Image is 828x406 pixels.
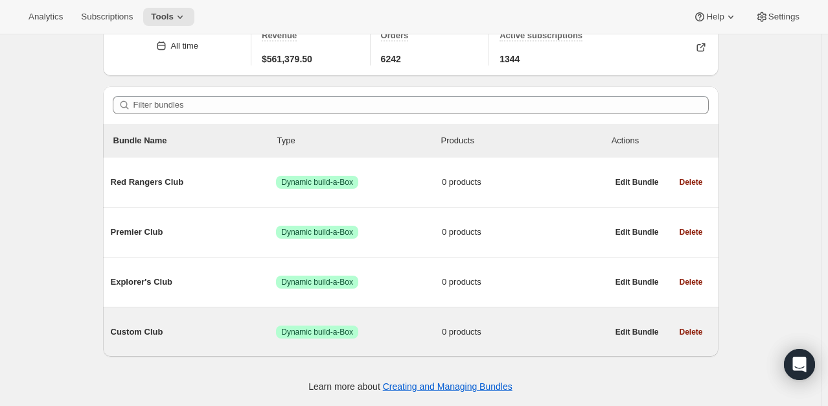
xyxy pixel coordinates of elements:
button: Analytics [21,8,71,26]
button: Edit Bundle [608,323,667,341]
button: Delete [671,273,710,291]
button: Tools [143,8,194,26]
div: Actions [612,134,708,147]
span: Dynamic build-a-Box [281,277,353,287]
span: Premier Club [111,226,277,239]
span: Orders [381,30,409,40]
span: Active subscriptions [500,30,582,40]
p: Learn more about [308,380,512,393]
span: Settings [768,12,799,22]
span: $561,379.50 [262,53,312,66]
span: 0 products [442,226,608,239]
span: 0 products [442,176,608,189]
span: Revenue [262,30,297,40]
input: Filter bundles [133,96,709,114]
span: Delete [679,327,702,337]
span: Red Rangers Club [111,176,277,189]
button: Subscriptions [73,8,141,26]
button: Settings [748,8,807,26]
span: Dynamic build-a-Box [281,227,353,237]
span: 0 products [442,276,608,289]
span: 6242 [381,53,401,66]
span: Delete [679,177,702,187]
span: 0 products [442,326,608,339]
button: Edit Bundle [608,273,667,291]
span: Custom Club [111,326,277,339]
div: Products [441,134,605,147]
span: Subscriptions [81,12,133,22]
a: Creating and Managing Bundles [383,381,512,392]
span: Help [706,12,724,22]
button: Delete [671,173,710,191]
button: Delete [671,223,710,241]
span: Dynamic build-a-Box [281,177,353,187]
button: Edit Bundle [608,173,667,191]
span: Edit Bundle [615,227,659,237]
div: All time [170,40,198,53]
span: Delete [679,277,702,287]
span: Delete [679,227,702,237]
button: Delete [671,323,710,341]
span: Explorer's Club [111,276,277,289]
span: 1344 [500,53,520,66]
button: Help [685,8,744,26]
p: Bundle Name [113,134,277,147]
span: Edit Bundle [615,277,659,287]
span: Edit Bundle [615,177,659,187]
span: Tools [151,12,174,22]
div: Type [277,134,441,147]
button: Edit Bundle [608,223,667,241]
span: Edit Bundle [615,327,659,337]
div: Open Intercom Messenger [784,349,815,380]
span: Dynamic build-a-Box [281,327,353,337]
span: Analytics [29,12,63,22]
